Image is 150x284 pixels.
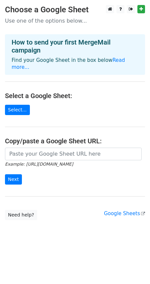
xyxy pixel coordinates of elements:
h3: Choose a Google Sheet [5,5,145,15]
p: Find your Google Sheet in the box below [12,57,138,71]
a: Read more... [12,57,125,70]
a: Need help? [5,210,37,220]
a: Google Sheets [104,211,145,216]
small: Example: [URL][DOMAIN_NAME] [5,162,73,167]
input: Paste your Google Sheet URL here [5,148,142,160]
p: Use one of the options below... [5,17,145,24]
input: Next [5,174,22,185]
a: Select... [5,105,30,115]
h4: How to send your first MergeMail campaign [12,38,138,54]
h4: Select a Google Sheet: [5,92,145,100]
h4: Copy/paste a Google Sheet URL: [5,137,145,145]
